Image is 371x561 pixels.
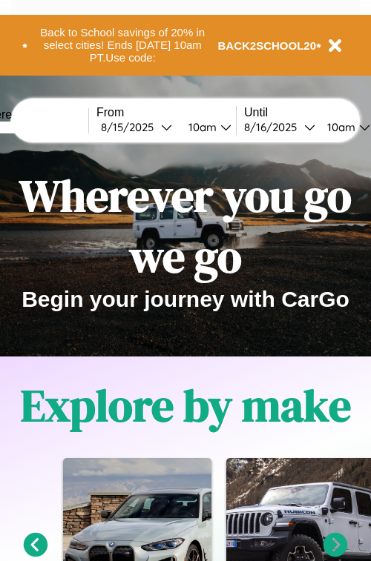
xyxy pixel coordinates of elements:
div: 8 / 15 / 2025 [101,120,161,134]
b: BACK2SCHOOL20 [218,39,317,52]
button: Back to School savings of 20% in select cities! Ends [DATE] 10am PT.Use code: [27,22,218,68]
label: From [96,106,236,119]
div: 8 / 16 / 2025 [244,120,304,134]
button: 10am [177,119,236,135]
div: 10am [320,120,359,134]
button: 8/15/2025 [96,119,177,135]
div: 10am [181,120,220,134]
h1: Explore by make [21,375,351,436]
